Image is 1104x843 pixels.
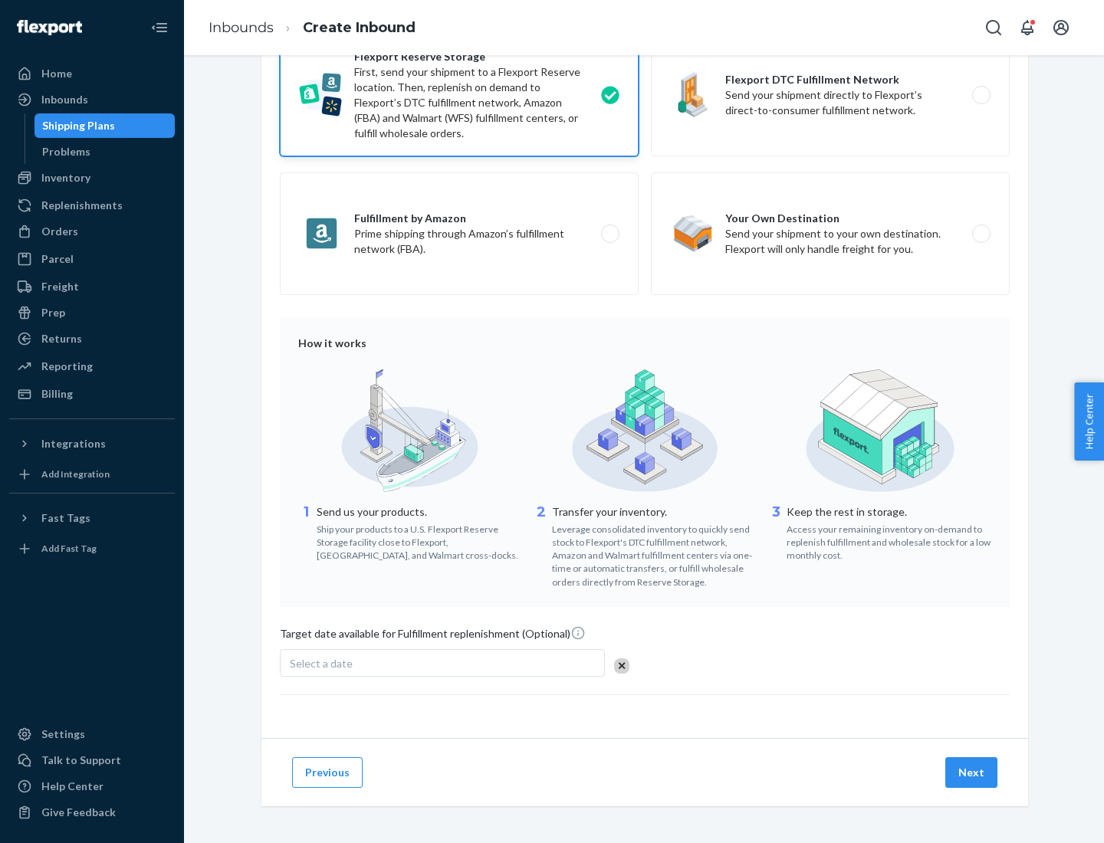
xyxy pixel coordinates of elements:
[41,331,82,346] div: Returns
[9,722,175,746] a: Settings
[317,520,521,562] div: Ship your products to a U.S. Flexport Reserve Storage facility close to Flexport, [GEOGRAPHIC_DAT...
[298,503,314,562] div: 1
[41,279,79,294] div: Freight
[34,139,176,164] a: Problems
[41,66,72,81] div: Home
[41,727,85,742] div: Settings
[9,748,175,772] a: Talk to Support
[534,503,549,589] div: 2
[1012,12,1043,43] button: Open notifications
[9,300,175,325] a: Prep
[945,757,997,788] button: Next
[41,510,90,526] div: Fast Tags
[9,462,175,487] a: Add Integration
[41,386,73,402] div: Billing
[17,20,82,35] img: Flexport logo
[41,359,93,374] div: Reporting
[196,5,428,51] ol: breadcrumbs
[9,774,175,799] a: Help Center
[317,504,521,520] p: Send us your products.
[41,467,110,481] div: Add Integration
[290,657,353,670] span: Select a date
[42,144,90,159] div: Problems
[9,193,175,218] a: Replenishments
[41,92,88,107] div: Inbounds
[41,251,74,267] div: Parcel
[41,753,121,768] div: Talk to Support
[9,326,175,351] a: Returns
[42,118,115,133] div: Shipping Plans
[9,536,175,561] a: Add Fast Tag
[552,520,757,589] div: Leverage consolidated inventory to quickly send stock to Flexport's DTC fulfillment network, Amaz...
[41,305,65,320] div: Prep
[9,354,175,379] a: Reporting
[41,805,116,820] div: Give Feedback
[9,506,175,530] button: Fast Tags
[144,12,175,43] button: Close Navigation
[1074,382,1104,461] button: Help Center
[9,247,175,271] a: Parcel
[1046,12,1076,43] button: Open account menu
[303,19,416,36] a: Create Inbound
[280,625,586,648] span: Target date available for Fulfillment replenishment (Optional)
[41,224,78,239] div: Orders
[298,336,991,351] div: How it works
[787,504,991,520] p: Keep the rest in storage.
[41,170,90,185] div: Inventory
[9,382,175,406] a: Billing
[41,198,123,213] div: Replenishments
[9,219,175,244] a: Orders
[552,504,757,520] p: Transfer your inventory.
[292,757,363,788] button: Previous
[34,113,176,138] a: Shipping Plans
[209,19,274,36] a: Inbounds
[41,436,106,451] div: Integrations
[41,779,103,794] div: Help Center
[9,274,175,299] a: Freight
[9,166,175,190] a: Inventory
[9,87,175,112] a: Inbounds
[9,61,175,86] a: Home
[768,503,784,562] div: 3
[787,520,991,562] div: Access your remaining inventory on-demand to replenish fulfillment and wholesale stock for a low ...
[978,12,1009,43] button: Open Search Box
[9,431,175,456] button: Integrations
[9,800,175,825] button: Give Feedback
[41,542,97,555] div: Add Fast Tag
